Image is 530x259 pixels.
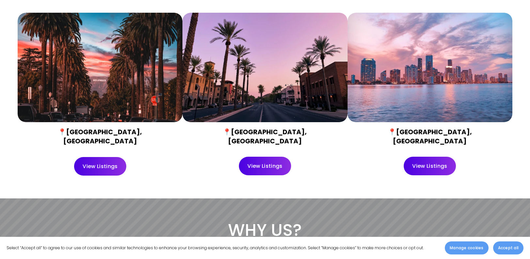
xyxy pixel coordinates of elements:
[404,157,456,175] a: View Listings
[450,245,483,251] span: Manage cookies
[388,127,473,146] strong: 📍[GEOGRAPHIC_DATA], [GEOGRAPHIC_DATA]
[493,241,523,254] button: Accept all
[58,127,143,146] strong: 📍[GEOGRAPHIC_DATA], [GEOGRAPHIC_DATA]
[74,157,127,176] a: View Listings
[10,219,519,241] h2: WHY US?
[223,127,308,146] strong: 📍[GEOGRAPHIC_DATA], [GEOGRAPHIC_DATA]
[239,157,291,175] a: View Listings
[498,245,519,251] span: Accept all
[445,241,488,254] button: Manage cookies
[7,244,424,252] p: Select “Accept all” to agree to our use of cookies and similar technologies to enhance your brows...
